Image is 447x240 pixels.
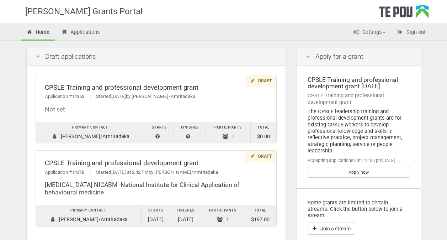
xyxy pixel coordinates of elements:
[308,223,355,235] button: Join a stream
[177,124,202,131] div: Finishes
[39,124,142,131] div: Primary contact
[392,25,431,41] a: Sign out
[245,75,276,87] div: Draft
[308,167,410,178] a: Apply now
[244,205,276,226] td: $197.00
[45,93,267,100] div: Application #14363 Started by [PERSON_NAME]/Amritadaka
[45,169,267,176] div: Application #14378 Started by [PERSON_NAME]/Amritadaka
[308,92,410,105] div: CPSLE Training and professional development grant
[308,108,410,154] div: The CPSLE leadership training and professional development grants are for existing CPSLE workers ...
[245,151,276,162] div: Draft
[205,207,240,214] div: Participants
[347,25,391,41] a: Settings
[45,106,267,113] div: Not set
[379,5,429,23] div: Te Pou Logo
[297,48,421,66] div: Apply for a grant
[149,124,170,131] div: Starts
[36,205,142,226] td: [PERSON_NAME]/Amritadaka
[174,207,197,214] div: Finishes
[308,77,410,90] div: CPSLE Training and professional development grant [DATE]
[36,122,145,143] td: [PERSON_NAME]/Amritadaka
[84,169,96,175] span: |
[142,205,170,226] td: [DATE]
[209,124,246,131] div: Participants
[308,199,410,219] p: Some grants are limited to certain streams. Click the button below to join a stream.
[39,207,138,214] div: Primary contact
[206,122,250,143] td: 1
[45,160,267,167] div: CPSLE Training and professional development grant
[27,48,286,66] div: Draft applications
[21,25,55,41] a: Home
[254,124,273,131] div: Total
[170,205,201,226] td: [DATE]
[308,157,410,164] div: Accepting applications until 12:00 pm[DATE]
[84,94,96,99] span: |
[248,207,272,214] div: Total
[55,25,105,41] a: Applications
[111,94,126,99] span: [DATE]
[111,169,149,175] span: [DATE] at 2:42 PM
[250,122,276,143] td: $0.00
[201,205,244,226] td: 1
[45,84,267,92] div: CPSLE Training and professional development grant
[145,207,166,214] div: Starts
[45,181,267,196] div: [MEDICAL_DATA] NICABM -National Institute for Clinical Application of behavioural medicine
